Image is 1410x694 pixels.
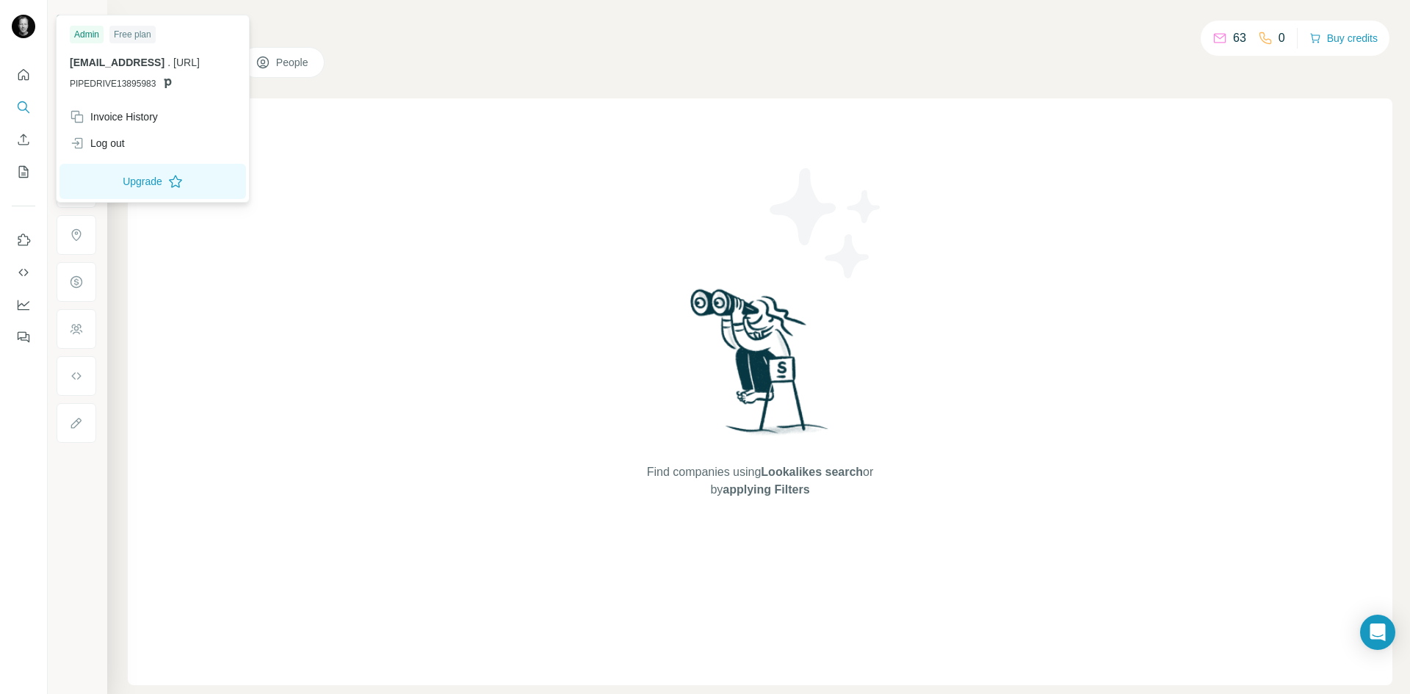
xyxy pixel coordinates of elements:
span: [URL] [173,57,200,68]
img: Surfe Illustration - Woman searching with binoculars [684,285,836,449]
button: Enrich CSV [12,126,35,153]
button: Upgrade [59,164,246,199]
div: Open Intercom Messenger [1360,615,1395,650]
div: Free plan [109,26,156,43]
span: PIPEDRIVE13895983 [70,77,156,90]
button: Quick start [12,62,35,88]
p: 0 [1279,29,1285,47]
button: Use Surfe on LinkedIn [12,227,35,253]
button: Buy credits [1309,28,1378,48]
button: Feedback [12,324,35,350]
h4: Search [128,18,1392,38]
button: Show [46,9,106,31]
p: 63 [1233,29,1246,47]
img: Surfe Illustration - Stars [760,157,892,289]
button: Dashboard [12,292,35,318]
span: . [167,57,170,68]
button: Use Surfe API [12,259,35,286]
div: Log out [70,136,125,151]
button: Search [12,94,35,120]
span: Lookalikes search [761,466,863,478]
span: People [276,55,310,70]
div: Invoice History [70,109,158,124]
span: applying Filters [723,483,809,496]
span: Find companies using or by [643,463,878,499]
span: [EMAIL_ADDRESS] [70,57,164,68]
button: My lists [12,159,35,185]
div: Admin [70,26,104,43]
img: Avatar [12,15,35,38]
